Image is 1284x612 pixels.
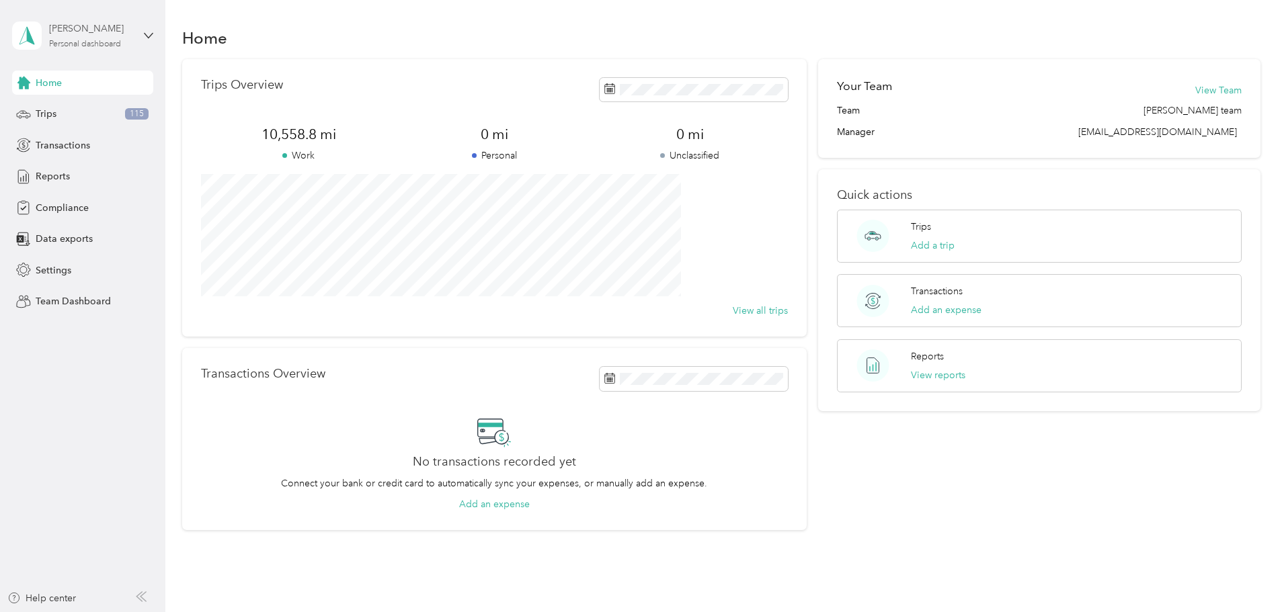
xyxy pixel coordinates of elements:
[837,188,1242,202] p: Quick actions
[911,220,931,234] p: Trips
[36,263,71,277] span: Settings
[459,497,530,511] button: Add an expense
[837,78,892,95] h2: Your Team
[201,148,397,163] p: Work
[1195,83,1242,97] button: View Team
[911,238,955,253] button: Add a trip
[592,148,788,163] p: Unclassified
[36,107,56,121] span: Trips
[7,591,76,605] button: Help center
[36,76,62,90] span: Home
[397,125,592,144] span: 0 mi
[911,349,944,363] p: Reports
[911,368,965,382] button: View reports
[125,108,149,120] span: 115
[36,201,89,215] span: Compliance
[1078,126,1237,138] span: [EMAIL_ADDRESS][DOMAIN_NAME]
[1209,537,1284,612] iframe: Everlance-gr Chat Button Frame
[837,125,875,139] span: Manager
[36,232,93,246] span: Data exports
[911,303,981,317] button: Add an expense
[592,125,788,144] span: 0 mi
[201,125,397,144] span: 10,558.8 mi
[733,304,788,318] button: View all trips
[911,284,963,298] p: Transactions
[36,138,90,152] span: Transactions
[201,367,325,381] p: Transactions Overview
[49,21,133,36] div: [PERSON_NAME]
[281,476,707,490] p: Connect your bank or credit card to automatically sync your expenses, or manually add an expense.
[201,78,283,92] p: Trips Overview
[413,455,576,469] h2: No transactions recorded yet
[36,294,111,308] span: Team Dashboard
[1143,103,1242,118] span: [PERSON_NAME] team
[397,148,592,163] p: Personal
[837,103,860,118] span: Team
[36,169,70,183] span: Reports
[182,31,227,45] h1: Home
[49,40,121,48] div: Personal dashboard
